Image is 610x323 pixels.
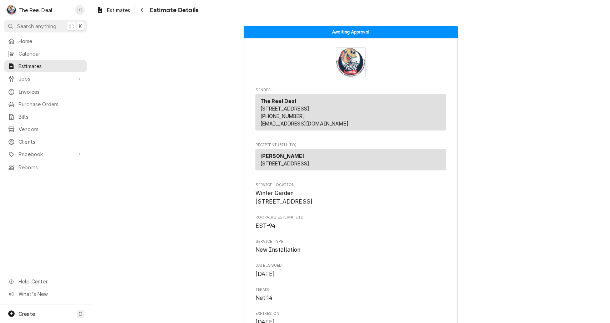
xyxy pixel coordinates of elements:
a: Home [4,35,87,47]
a: Reports [4,161,87,173]
a: [EMAIL_ADDRESS][DOMAIN_NAME] [260,121,349,127]
span: Calendar [19,50,83,57]
div: T [6,5,16,15]
div: Estimate Recipient [255,142,446,174]
a: Purchase Orders [4,98,87,110]
span: Bills [19,113,83,121]
span: Jobs [19,75,72,82]
div: The Reel Deal [19,6,52,14]
span: Terms [255,287,446,293]
span: Expires On [255,311,446,317]
span: Service Type [255,246,446,254]
span: [DATE] [255,271,275,277]
span: New Installation [255,246,301,253]
span: Help Center [19,278,82,285]
a: Go to What's New [4,288,87,300]
span: What's New [19,290,82,298]
span: Invoices [19,88,83,96]
a: Estimates [93,4,133,16]
span: Clients [19,138,83,145]
div: Sender [255,94,446,130]
span: ⌘ [69,22,74,30]
a: Invoices [4,86,87,98]
div: Recipient (Bill To) [255,149,446,173]
a: Vendors [4,123,87,135]
img: Logo [336,47,366,77]
span: Date Issued [255,270,446,278]
button: Search anything⌘K [4,20,87,32]
div: Service Type [255,239,446,254]
a: Clients [4,136,87,148]
div: Date Issued [255,263,446,278]
span: Purchase Orders [19,101,83,108]
span: C [78,310,82,318]
strong: The Reel Deal [260,98,296,104]
span: EST-94 [255,222,276,229]
span: Roopairs Estimate ID [255,215,446,220]
span: Search anything [17,22,56,30]
span: Home [19,37,83,45]
span: Awaiting Approval [332,30,369,34]
div: HS [75,5,85,15]
span: Pricebook [19,150,72,158]
a: Calendar [4,48,87,60]
div: Estimate Sender [255,87,446,134]
span: Estimate Details [148,5,198,15]
span: Sender [255,87,446,93]
div: Status [244,26,458,38]
span: Terms [255,294,446,302]
span: Roopairs Estimate ID [255,222,446,230]
span: [STREET_ADDRESS] [260,106,310,112]
span: K [79,22,82,30]
span: Winter Garden [STREET_ADDRESS] [255,190,313,205]
div: The Reel Deal's Avatar [6,5,16,15]
a: Bills [4,111,87,123]
a: Estimates [4,60,87,72]
div: Sender [255,94,446,133]
a: Go to Pricebook [4,148,87,160]
span: [STREET_ADDRESS] [260,160,310,166]
span: Net 14 [255,294,273,301]
div: Terms [255,287,446,302]
div: Service Location [255,182,446,206]
div: Recipient (Bill To) [255,149,446,170]
div: Roopairs Estimate ID [255,215,446,230]
span: Estimates [19,62,83,70]
strong: [PERSON_NAME] [260,153,304,159]
a: Go to Help Center [4,276,87,287]
span: Create [19,311,35,317]
span: Service Type [255,239,446,245]
a: [PHONE_NUMBER] [260,113,305,119]
span: Estimates [107,6,130,14]
button: Navigate back [136,4,148,16]
span: Service Location [255,189,446,206]
span: Reports [19,164,83,171]
a: Go to Jobs [4,73,87,84]
span: Recipient (Bill To) [255,142,446,148]
span: Date Issued [255,263,446,268]
div: Heath Strawbridge's Avatar [75,5,85,15]
span: Service Location [255,182,446,188]
span: Vendors [19,125,83,133]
